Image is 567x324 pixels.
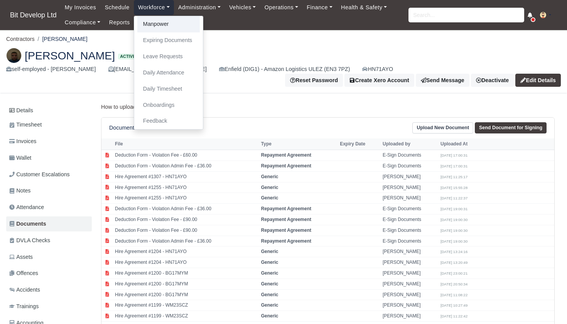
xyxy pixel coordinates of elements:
[113,204,259,214] td: Deduction Form - Violation Admin Fee - £36.00
[6,150,92,165] a: Wallet
[6,103,92,118] a: Details
[6,7,61,23] span: Bit Develop Ltd
[9,236,50,245] span: DVLA Checks
[118,54,137,59] span: Active
[261,152,311,158] strong: Repayment Agreement
[416,74,469,87] a: Send Message
[261,228,311,233] strong: Repayment Agreement
[105,15,134,30] a: Reports
[261,185,278,190] strong: Generic
[515,74,561,87] a: Edit Details
[137,49,200,65] a: Leave Requests
[528,287,567,324] div: Chat Widget
[6,233,92,248] a: DVLA Checks
[381,204,439,214] td: E-Sign Documents
[134,15,187,30] a: Communications
[344,74,414,87] button: Create Xero Account
[440,196,467,200] small: [DATE] 11:22:37
[440,314,467,318] small: [DATE] 11:22:42
[6,65,96,74] div: self-employed - [PERSON_NAME]
[408,8,524,22] input: Search...
[261,281,278,287] strong: Generic
[9,120,42,129] span: Timesheet
[440,250,467,254] small: [DATE] 13:24:16
[25,50,115,61] span: [PERSON_NAME]
[137,16,200,32] a: Manpower
[440,218,467,222] small: [DATE] 19:00:30
[6,8,61,23] a: Bit Develop Ltd
[475,122,547,133] a: Send Document for Signing
[440,282,467,286] small: [DATE] 20:50:34
[261,238,311,244] strong: Repayment Agreement
[439,138,496,150] th: Uploaded At
[285,74,343,87] button: Reset Password
[261,163,311,169] strong: Repayment Agreement
[6,167,92,182] a: Customer Escalations
[113,193,259,204] td: Hire Agreement #1255 - HN71AYO
[440,153,467,157] small: [DATE] 17:00:31
[381,182,439,193] td: [PERSON_NAME]
[113,182,259,193] td: Hire Agreement #1255 - HN71AYO
[381,161,439,172] td: E-Sign Documents
[381,193,439,204] td: [PERSON_NAME]
[261,249,278,254] strong: Generic
[9,219,46,228] span: Documents
[9,285,40,294] span: Accidents
[261,174,278,179] strong: Generic
[338,138,381,150] th: Expiry Date
[9,137,36,146] span: Invoices
[362,65,393,74] a: HN71AYO
[0,42,567,93] div: Yasin Bakkali
[471,74,514,87] a: Deactivate
[137,113,200,129] a: Feedback
[440,164,467,168] small: [DATE] 17:00:31
[381,289,439,300] td: [PERSON_NAME]
[440,293,467,297] small: [DATE] 11:08:22
[6,282,92,297] a: Accidents
[381,225,439,236] td: E-Sign Documents
[261,302,278,308] strong: Generic
[6,216,92,231] a: Documents
[381,278,439,289] td: [PERSON_NAME]
[137,65,200,81] a: Daily Attendance
[113,300,259,311] td: Hire Agreement #1199 - WM23SCZ
[35,35,88,44] li: [PERSON_NAME]
[6,299,92,314] a: Trainings
[261,206,311,211] strong: Repayment Agreement
[137,97,200,113] a: Onboardings
[440,175,467,179] small: [DATE] 11:25:17
[108,65,207,74] div: [EMAIL_ADDRESS][DOMAIN_NAME]
[109,125,137,131] h6: Documents
[6,183,92,198] a: Notes
[9,203,44,212] span: Attendance
[113,289,259,300] td: Hire Agreement #1200 - BG17MYM
[9,253,33,262] span: Assets
[6,266,92,281] a: Offences
[113,138,259,150] th: File
[113,225,259,236] td: Deduction Form - Violation Fee - £90.00
[9,170,70,179] span: Customer Escalations
[113,171,259,182] td: Hire Agreement #1307 - HN71AYO
[137,32,200,49] a: Expiring Documents
[9,186,30,195] span: Notes
[381,138,439,150] th: Uploaded by
[381,171,439,182] td: [PERSON_NAME]
[381,311,439,322] td: [PERSON_NAME]
[9,302,39,311] span: Trainings
[113,236,259,246] td: Deduction Form - Violation Admin Fee - £36.00
[137,81,200,97] a: Daily Timesheet
[412,122,473,133] a: Upload New Document
[101,104,169,110] a: How to upload a document?
[259,138,338,150] th: Type
[6,117,92,132] a: Timesheet
[6,250,92,265] a: Assets
[381,300,439,311] td: [PERSON_NAME]
[9,154,31,162] span: Wallet
[6,200,92,215] a: Attendance
[440,239,467,243] small: [DATE] 19:00:30
[113,311,259,322] td: Hire Agreement #1199 - WM23SCZ
[219,65,350,74] div: Enfield (DIG1) - Amazon Logistics ULEZ (EN3 7PZ)
[9,269,38,278] span: Offences
[113,161,259,172] td: Deduction Form - Violation Admin Fee - £36.00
